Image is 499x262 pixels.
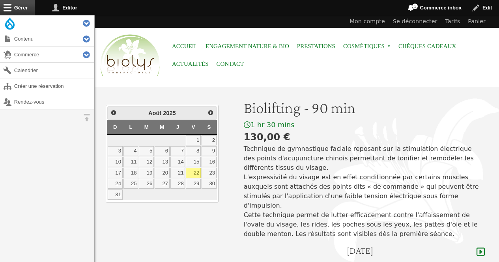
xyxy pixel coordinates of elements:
a: 21 [170,168,185,178]
span: Mardi [144,124,149,130]
a: 13 [155,157,170,167]
a: 2 [202,135,217,145]
span: Jeudi [176,124,179,130]
a: 5 [139,146,154,156]
div: 130,00 € [244,130,485,144]
a: 7 [170,146,185,156]
a: 11 [123,157,138,167]
a: 1 [186,135,201,145]
a: Panier [464,15,490,28]
a: 24 [108,179,123,189]
a: 22 [186,168,201,178]
a: Contact [217,55,244,73]
a: 10 [108,157,123,167]
h1: Biolifting - 90 min [244,98,485,117]
span: Vendredi [192,124,195,130]
header: Entête du site [95,15,499,83]
a: 12 [139,157,154,167]
a: 30 [202,179,217,189]
span: Août [148,110,161,116]
a: 8 [186,146,201,156]
a: 6 [155,146,170,156]
a: Prestations [297,37,335,55]
a: 27 [155,179,170,189]
span: 2025 [163,110,176,116]
a: 19 [139,168,154,178]
a: 25 [123,179,138,189]
a: Mon compte [346,15,389,28]
span: Cosmétiques [343,37,391,55]
a: Actualités [172,55,209,73]
a: 28 [170,179,185,189]
h4: [DATE] [347,245,373,256]
p: Technique de gymnastique faciale reposant sur la stimulation électrique des points d'acupuncture ... [244,144,485,239]
span: Lundi [129,124,132,130]
a: Tarifs [441,15,464,28]
span: Mercredi [160,124,164,130]
a: Suivant [205,108,215,118]
a: 17 [108,168,123,178]
a: 18 [123,168,138,178]
div: 1 hr 30 mins [244,121,485,130]
a: 16 [202,157,217,167]
a: Se déconnecter [389,15,441,28]
span: 1 [412,3,418,9]
span: Dimanche [113,124,117,130]
a: 3 [108,146,123,156]
a: 31 [108,190,123,200]
span: » [387,45,391,48]
a: 14 [170,157,185,167]
span: Précédent [110,110,117,116]
a: 9 [202,146,217,156]
a: Précédent [108,108,119,118]
a: 20 [155,168,170,178]
a: 4 [123,146,138,156]
a: 26 [139,179,154,189]
span: Suivant [207,110,214,116]
span: Samedi [207,124,211,130]
a: 15 [186,157,201,167]
a: Accueil [172,37,198,55]
a: Engagement Nature & Bio [206,37,289,55]
button: Orientation horizontale [79,110,94,125]
a: 29 [186,179,201,189]
a: Chèques cadeaux [398,37,456,55]
img: Accueil [99,33,162,78]
a: 23 [202,168,217,178]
